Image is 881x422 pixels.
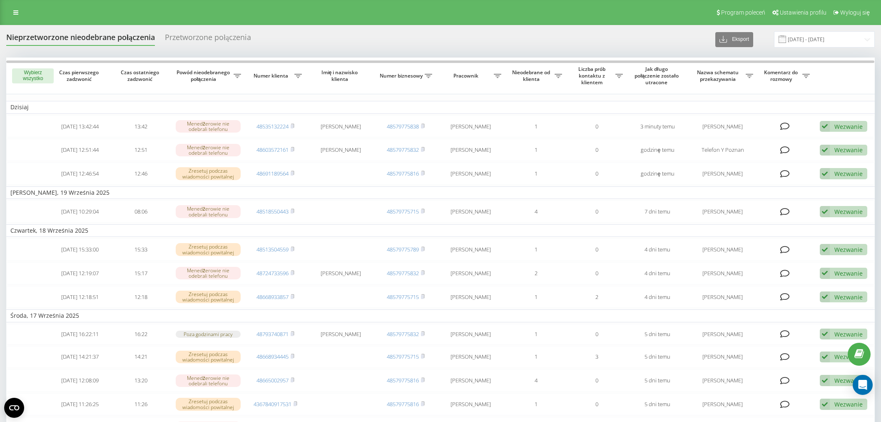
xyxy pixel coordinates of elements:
[627,346,688,368] td: 5 dni temu
[566,239,627,261] td: 0
[834,170,863,178] div: Wezwanie
[387,269,419,277] a: 48579775832
[436,286,506,308] td: [PERSON_NAME]
[306,262,376,284] td: [PERSON_NAME]
[505,286,566,308] td: 1
[175,69,233,82] span: Powód nieodebranego połączenia
[627,393,688,415] td: 5 dni temu
[254,400,291,408] a: 4367840917531
[440,73,494,79] span: Pracownik
[387,293,419,301] a: 48579775715
[387,330,419,338] a: 48579775832
[834,208,863,216] div: Wezwanie
[165,33,251,46] div: Przetworzone połączenia
[436,369,506,392] td: [PERSON_NAME]
[6,101,875,113] td: Dzisiaj
[627,286,688,308] td: 4 dni temu
[688,116,757,138] td: [PERSON_NAME]
[566,163,627,185] td: 0
[176,267,241,279] div: Menedżerowie nie odebrali telefonu
[688,239,757,261] td: [PERSON_NAME]
[6,224,875,237] td: Czwartek, 18 Września 2025
[566,286,627,308] td: 2
[570,66,615,85] span: Liczba prób kontaktu z klientem
[627,324,688,344] td: 5 dni temu
[256,377,289,384] a: 48665002957
[834,269,863,277] div: Wezwanie
[306,139,376,161] td: [PERSON_NAME]
[505,116,566,138] td: 1
[505,239,566,261] td: 1
[256,330,289,338] a: 48793740871
[50,393,110,415] td: [DATE] 11:26:25
[110,324,171,344] td: 16:22
[50,239,110,261] td: [DATE] 15:33:00
[110,369,171,392] td: 13:20
[50,286,110,308] td: [DATE] 12:18:51
[436,201,506,223] td: [PERSON_NAME]
[627,369,688,392] td: 5 dni temu
[176,120,241,133] div: Menedżerowie nie odebrali telefonu
[6,309,875,322] td: Środa, 17 Września 2025
[110,201,171,223] td: 08:06
[688,201,757,223] td: [PERSON_NAME]
[834,377,863,384] div: Wezwanie
[249,73,294,79] span: Numer klienta
[834,293,863,301] div: Wezwanie
[721,9,765,16] span: Program poleceń
[834,123,863,131] div: Wezwanie
[176,331,241,338] div: Poza godzinami pracy
[176,291,241,303] div: Zresetuj podczas wiadomości powitalnej
[176,167,241,180] div: Zresetuj podczas wiadomości powitalnej
[176,351,241,363] div: Zresetuj podczas wiadomości powitalnej
[688,262,757,284] td: [PERSON_NAME]
[762,69,802,82] span: Komentarz do rozmowy
[510,69,555,82] span: Nieodebrane od klienta
[256,208,289,215] a: 48518550443
[50,324,110,344] td: [DATE] 16:22:11
[50,139,110,161] td: [DATE] 12:51:44
[50,346,110,368] td: [DATE] 14:21:37
[505,201,566,223] td: 4
[176,144,241,156] div: Menedżerowie nie odebrali telefonu
[57,69,104,82] span: Czas pierwszego zadzwonić
[566,324,627,344] td: 0
[176,398,241,410] div: Zresetuj podczas wiadomości powitalnej
[780,9,826,16] span: Ustawienia profilu
[313,69,368,82] span: Imię i nazwisko klienta
[566,139,627,161] td: 0
[834,330,863,338] div: Wezwanie
[566,116,627,138] td: 0
[176,205,241,218] div: Menedżerowie nie odebrali telefonu
[436,116,506,138] td: [PERSON_NAME]
[853,375,873,395] div: Open Intercom Messenger
[688,139,757,161] td: Telefon Y Poznan
[110,163,171,185] td: 12:46
[50,116,110,138] td: [DATE] 13:42:44
[505,346,566,368] td: 1
[688,393,757,415] td: [PERSON_NAME]
[715,32,753,47] button: Eksport
[387,353,419,360] a: 48579775715
[387,208,419,215] a: 48579775715
[566,262,627,284] td: 0
[110,262,171,284] td: 15:17
[256,170,289,177] a: 48691189564
[387,377,419,384] a: 48579775816
[50,262,110,284] td: [DATE] 12:19:07
[256,123,289,130] a: 48535132224
[627,201,688,223] td: 7 dni temu
[627,139,688,161] td: godzinę temu
[566,346,627,368] td: 3
[505,393,566,415] td: 1
[6,33,155,46] div: Nieprzetworzone nieodebrane połączenia
[505,262,566,284] td: 2
[256,146,289,153] a: 48603572161
[834,246,863,254] div: Wezwanie
[256,246,289,253] a: 48513504559
[387,146,419,153] a: 48579775832
[627,262,688,284] td: 4 dni temu
[110,286,171,308] td: 12:18
[840,9,870,16] span: Wyloguj się
[4,398,24,418] button: Open CMP widget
